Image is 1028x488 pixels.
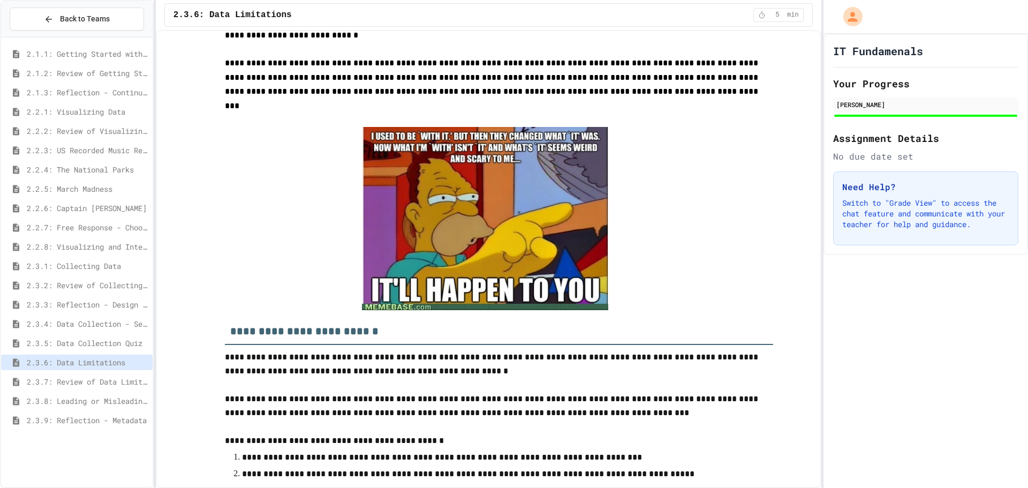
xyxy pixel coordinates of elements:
p: Switch to "Grade View" to access the chat feature and communicate with your teacher for help and ... [842,198,1009,230]
span: 2.2.2: Review of Visualizing Data [27,125,148,137]
span: Back to Teams [60,13,110,25]
span: 2.2.3: US Recorded Music Revenue [27,145,148,156]
span: 2.1.2: Review of Getting Started with Data [27,67,148,79]
button: Back to Teams [10,7,144,31]
span: 2.3.8: Leading or Misleading? [27,395,148,407]
span: 2.3.5: Data Collection Quiz [27,337,148,349]
span: 2.1.1: Getting Started with Data [27,48,148,59]
div: No due date set [833,150,1018,163]
span: 2.3.6: Data Limitations [173,9,292,21]
h2: Assignment Details [833,131,1018,146]
span: 2.2.7: Free Response - Choosing a Visualization [27,222,148,233]
h3: Need Help? [842,181,1009,193]
span: 2.3.2: Review of Collecting Data [27,280,148,291]
span: 5 [769,11,786,19]
span: 2.3.1: Collecting Data [27,260,148,272]
h2: Your Progress [833,76,1018,91]
div: My Account [832,4,865,29]
span: 2.3.7: Review of Data Limitations [27,376,148,387]
span: 2.2.5: March Madness [27,183,148,194]
span: 2.2.8: Visualizing and Interpreting Data Quiz [27,241,148,252]
span: 2.2.4: The National Parks [27,164,148,175]
span: 2.2.1: Visualizing Data [27,106,148,117]
span: 2.3.3: Reflection - Design a Survey [27,299,148,310]
h1: IT Fundamenals [833,43,923,58]
span: min [787,11,799,19]
span: 2.3.6: Data Limitations [27,357,148,368]
span: 2.3.9: Reflection - Metadata [27,415,148,426]
span: 2.2.6: Captain [PERSON_NAME] [27,202,148,214]
span: 2.3.4: Data Collection - Self-Driving Cars [27,318,148,329]
span: 2.1.3: Reflection - Continuously Collecting Data [27,87,148,98]
div: [PERSON_NAME] [836,100,1015,109]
